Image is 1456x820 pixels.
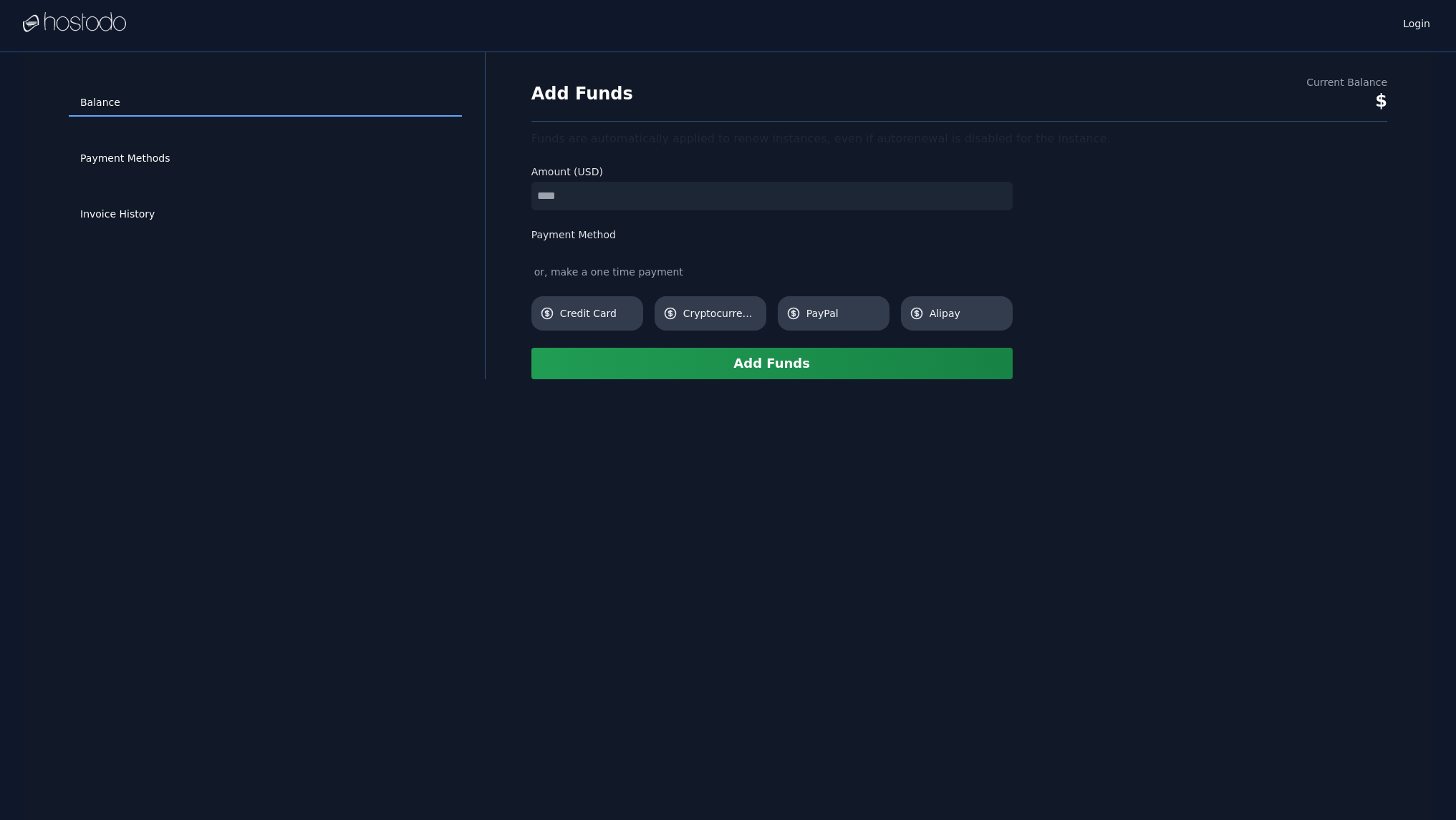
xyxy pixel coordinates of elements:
a: Balance [69,89,462,117]
div: Funds are automatically applied to renew instances, even if autorenewal is disabled for the insta... [531,130,1387,147]
div: or, make a one time payment [531,265,1013,279]
span: Credit Card [560,306,635,321]
label: Amount (USD) [531,165,1013,179]
a: Invoice History [69,201,462,228]
a: Payment Methods [69,145,462,172]
button: Add Funds [531,348,1013,379]
a: Login [1400,14,1433,31]
div: $ [1306,89,1387,112]
h1: Add Funds [531,82,633,105]
span: Cryptocurrency [683,306,758,321]
label: Payment Method [531,228,1013,242]
span: Alipay [930,306,1004,321]
div: Current Balance [1306,75,1387,89]
span: PayPal [806,306,881,321]
img: Logo [23,12,126,34]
